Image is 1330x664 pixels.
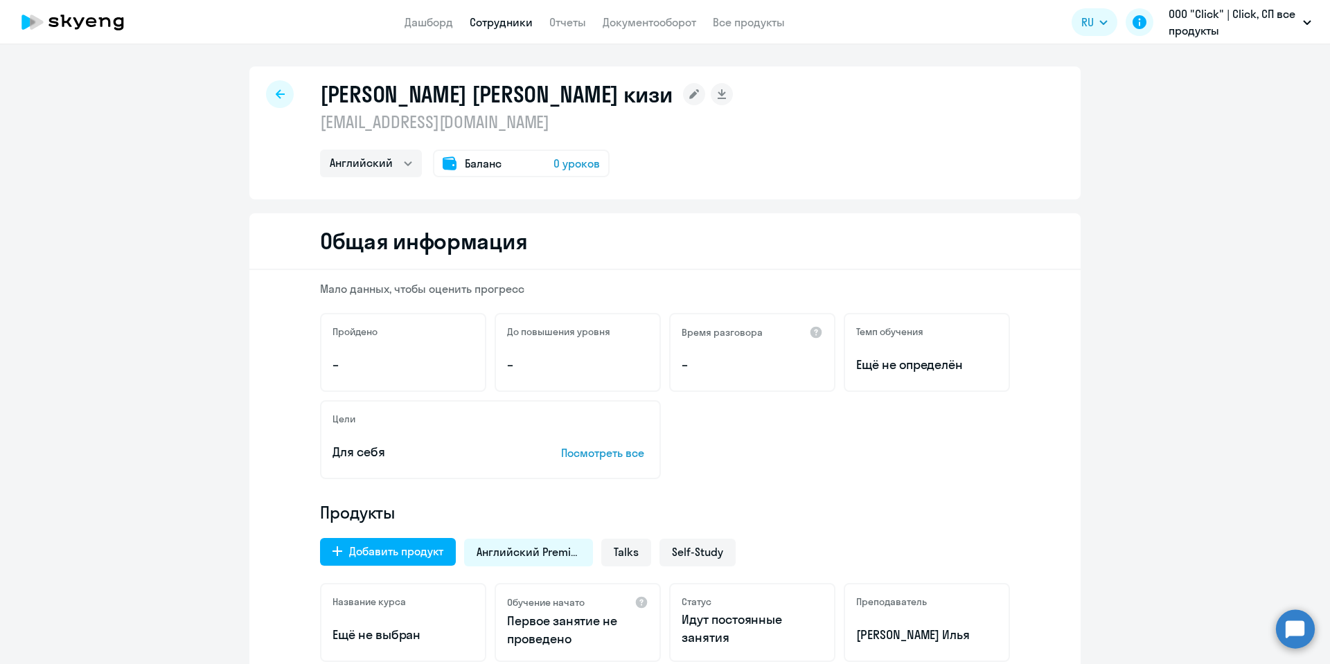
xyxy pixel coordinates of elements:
[477,544,580,559] span: Английский Premium
[405,15,453,29] a: Дашборд
[470,15,533,29] a: Сотрудники
[553,155,600,172] span: 0 уроков
[332,443,518,461] p: Для себя
[507,596,585,609] h5: Обучение начато
[856,595,927,608] h5: Преподаватель
[856,356,997,374] span: Ещё не определён
[1169,6,1297,39] p: ООО "Click" | Click, СП все продукты
[320,281,1010,296] p: Мало данных, чтобы оценить прогресс
[603,15,696,29] a: Документооборот
[561,445,648,461] p: Посмотреть все
[332,356,474,374] p: –
[349,543,443,559] div: Добавить продукт
[320,501,1010,523] h4: Продукты
[507,325,610,338] h5: До повышения уровня
[682,595,711,608] h5: Статус
[465,155,502,172] span: Баланс
[332,325,378,338] h5: Пройдено
[1072,8,1117,36] button: RU
[856,626,997,644] p: [PERSON_NAME] Илья
[332,413,355,425] h5: Цели
[856,325,923,338] h5: Темп обучения
[320,111,733,133] p: [EMAIL_ADDRESS][DOMAIN_NAME]
[320,227,527,255] h2: Общая информация
[332,626,474,644] p: Ещё не выбран
[614,544,639,559] span: Talks
[507,612,648,648] p: Первое занятие не проведено
[332,595,406,608] h5: Название курса
[320,80,672,108] h1: [PERSON_NAME] [PERSON_NAME] кизи
[713,15,785,29] a: Все продукты
[320,538,456,566] button: Добавить продукт
[549,15,586,29] a: Отчеты
[672,544,723,559] span: Self-Study
[682,611,823,647] p: Идут постоянные занятия
[682,326,763,339] h5: Время разговора
[682,356,823,374] p: –
[1081,14,1094,30] span: RU
[1162,6,1318,39] button: ООО "Click" | Click, СП все продукты
[507,356,648,374] p: –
